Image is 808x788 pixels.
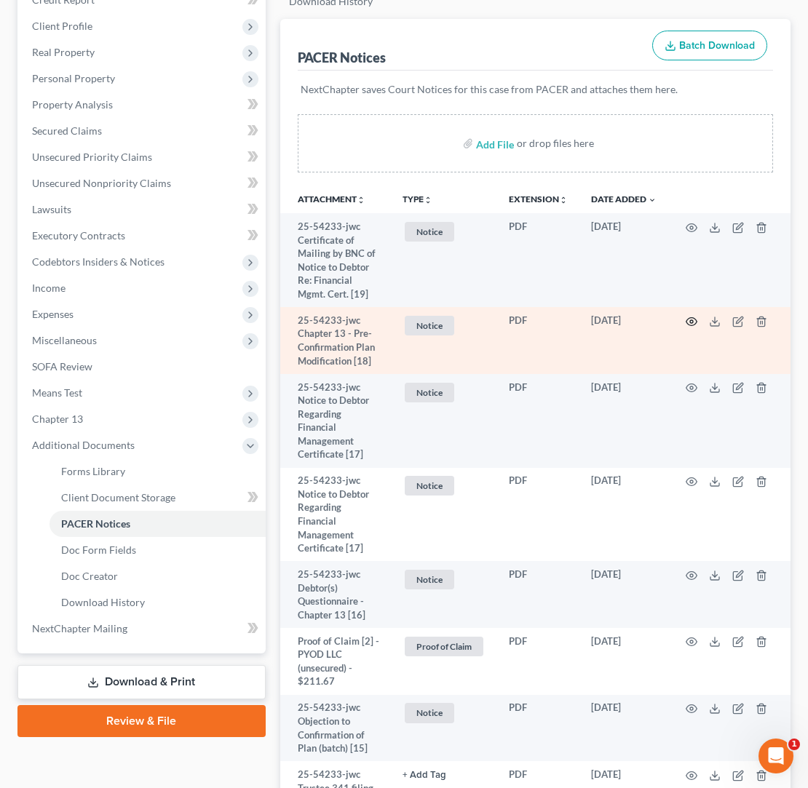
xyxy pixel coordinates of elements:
span: NextChapter Mailing [32,622,127,634]
span: Secured Claims [32,124,102,137]
iframe: Intercom live chat [759,739,793,773]
span: Lawsuits [32,203,71,215]
i: unfold_more [424,196,432,204]
a: NextChapter Mailing [20,616,266,642]
td: PDF [497,695,579,762]
a: Review & File [17,705,266,737]
td: 25-54233-jwc Debtor(s) Questionnaire - Chapter 13 [16] [280,561,391,628]
td: [DATE] [579,561,668,628]
td: 25-54233-jwc Notice to Debtor Regarding Financial Management Certificate [17] [280,468,391,562]
a: Forms Library [49,458,266,485]
span: Doc Form Fields [61,544,136,556]
a: Doc Creator [49,563,266,589]
td: PDF [497,213,579,307]
span: Executory Contracts [32,229,125,242]
a: Notice [403,474,486,498]
span: Notice [405,570,454,589]
span: Unsecured Priority Claims [32,151,152,163]
button: + Add Tag [403,771,446,780]
td: Proof of Claim [2] - PYOD LLC (unsecured) - $211.67 [280,628,391,695]
span: SOFA Review [32,360,92,373]
td: [DATE] [579,374,668,468]
a: Notice [403,701,486,725]
p: NextChapter saves Court Notices for this case from PACER and attaches them here. [301,82,770,97]
a: PACER Notices [49,511,266,537]
a: Unsecured Nonpriority Claims [20,170,266,196]
td: 25-54233-jwc Certificate of Mailing by BNC of Notice to Debtor Re: Financial Mgmt. Cert. [19] [280,213,391,307]
a: Extensionunfold_more [509,194,568,204]
span: Additional Documents [32,439,135,451]
span: Proof of Claim [405,637,483,656]
td: PDF [497,628,579,695]
span: Doc Creator [61,570,118,582]
span: Notice [405,476,454,496]
span: Batch Download [679,39,755,52]
i: unfold_more [559,196,568,204]
td: 25-54233-jwc Chapter 13 - Pre-Confirmation Plan Modification [18] [280,307,391,374]
span: Expenses [32,308,74,320]
button: TYPEunfold_more [403,195,432,204]
a: Unsecured Priority Claims [20,144,266,170]
span: Real Property [32,46,95,58]
div: or drop files here [517,136,594,151]
span: Means Test [32,386,82,399]
a: Notice [403,568,486,592]
a: Notice [403,381,486,405]
a: Doc Form Fields [49,537,266,563]
span: Miscellaneous [32,334,97,346]
td: [DATE] [579,628,668,695]
span: Forms Library [61,465,125,477]
span: Unsecured Nonpriority Claims [32,177,171,189]
a: Notice [403,314,486,338]
span: PACER Notices [61,517,130,530]
td: PDF [497,374,579,468]
span: Codebtors Insiders & Notices [32,255,165,268]
a: Notice [403,220,486,244]
a: Proof of Claim [403,634,486,658]
td: 25-54233-jwc Objection to Confirmation of Plan (batch) [15] [280,695,391,762]
span: Client Profile [32,20,92,32]
td: 25-54233-jwc Notice to Debtor Regarding Financial Management Certificate [17] [280,374,391,468]
span: Download History [61,596,145,608]
a: Lawsuits [20,196,266,223]
span: Notice [405,316,454,335]
a: Property Analysis [20,92,266,118]
span: Property Analysis [32,98,113,111]
a: Secured Claims [20,118,266,144]
td: [DATE] [579,468,668,562]
i: expand_more [648,196,657,204]
a: SOFA Review [20,354,266,380]
a: Client Document Storage [49,485,266,511]
td: [DATE] [579,695,668,762]
a: Executory Contracts [20,223,266,249]
i: unfold_more [357,196,365,204]
span: Notice [405,383,454,402]
span: Income [32,282,66,294]
td: PDF [497,468,579,562]
td: PDF [497,307,579,374]
span: Notice [405,222,454,242]
a: Attachmentunfold_more [298,194,365,204]
span: Chapter 13 [32,413,83,425]
button: Batch Download [652,31,767,61]
span: 1 [788,739,800,750]
a: + Add Tag [403,768,486,781]
td: [DATE] [579,213,668,307]
a: Download History [49,589,266,616]
div: PACER Notices [298,49,386,66]
a: Download & Print [17,665,266,699]
span: Personal Property [32,72,115,84]
span: Client Document Storage [61,491,175,504]
a: Date Added expand_more [591,194,657,204]
span: Notice [405,703,454,723]
td: PDF [497,561,579,628]
td: [DATE] [579,307,668,374]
